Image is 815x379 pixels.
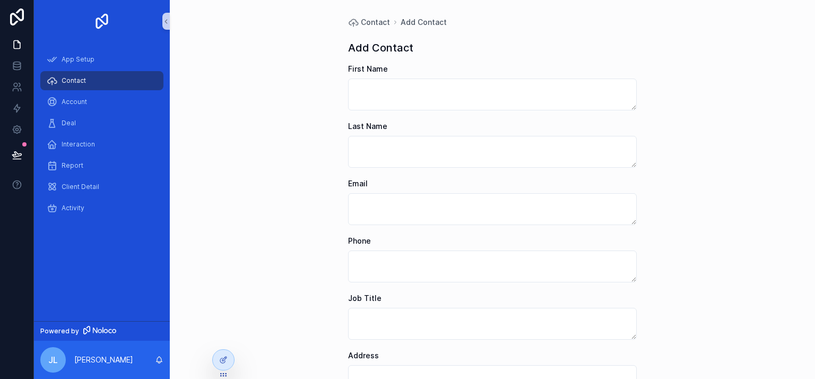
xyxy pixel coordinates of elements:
[348,122,387,131] span: Last Name
[74,355,133,365] p: [PERSON_NAME]
[62,140,95,149] span: Interaction
[348,236,371,245] span: Phone
[40,71,163,90] a: Contact
[62,55,94,64] span: App Setup
[40,156,163,175] a: Report
[62,76,86,85] span: Contact
[62,204,84,212] span: Activity
[40,199,163,218] a: Activity
[34,321,170,341] a: Powered by
[62,98,87,106] span: Account
[401,17,447,28] a: Add Contact
[348,294,382,303] span: Job Title
[40,135,163,154] a: Interaction
[40,50,163,69] a: App Setup
[361,17,390,28] span: Contact
[62,161,83,170] span: Report
[93,13,110,30] img: App logo
[34,42,170,231] div: scrollable content
[348,179,368,188] span: Email
[48,354,58,366] span: JL
[62,183,99,191] span: Client Detail
[40,92,163,111] a: Account
[62,119,76,127] span: Deal
[348,64,388,73] span: First Name
[40,114,163,133] a: Deal
[348,351,379,360] span: Address
[40,177,163,196] a: Client Detail
[348,40,413,55] h1: Add Contact
[348,17,390,28] a: Contact
[40,327,79,335] span: Powered by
